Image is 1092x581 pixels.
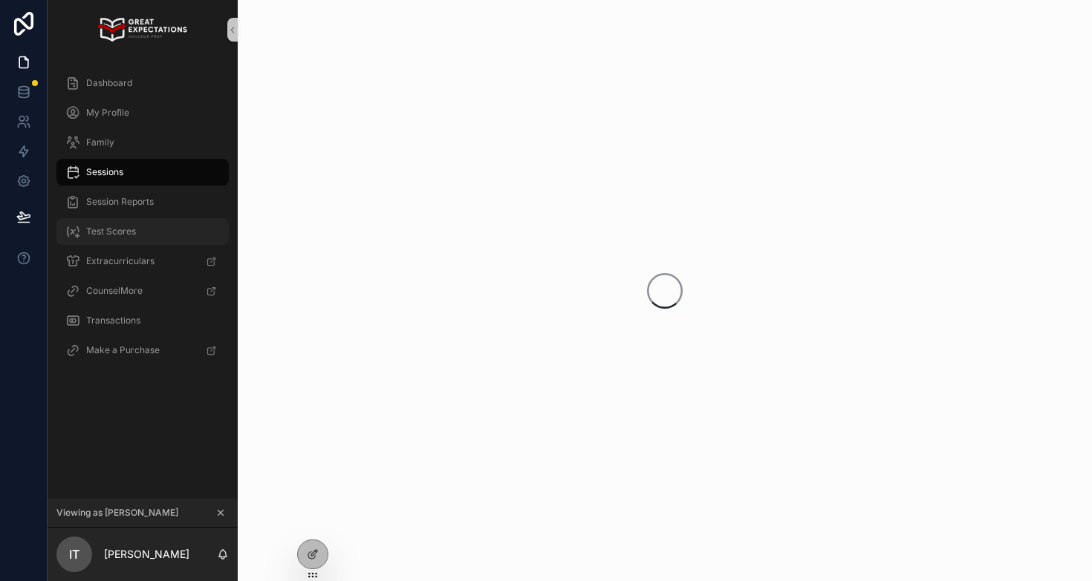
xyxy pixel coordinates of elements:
span: Dashboard [86,77,132,89]
a: CounselMore [56,278,229,304]
span: Transactions [86,315,140,326]
a: Test Scores [56,218,229,245]
span: IT [69,545,79,563]
a: Sessions [56,159,229,186]
a: Make a Purchase [56,337,229,364]
a: My Profile [56,99,229,126]
span: My Profile [86,107,129,119]
a: Transactions [56,307,229,334]
span: Family [86,137,114,148]
span: Make a Purchase [86,344,160,356]
div: scrollable content [48,59,238,383]
a: Session Reports [56,188,229,215]
span: Extracurriculars [86,255,155,267]
span: Viewing as [PERSON_NAME] [56,507,178,519]
img: App logo [98,18,186,42]
span: Session Reports [86,196,154,208]
a: Extracurriculars [56,248,229,275]
p: [PERSON_NAME] [104,547,189,562]
span: CounselMore [86,285,143,297]
a: Dashboard [56,70,229,96]
a: Family [56,129,229,156]
span: Sessions [86,166,123,178]
span: Test Scores [86,226,136,237]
